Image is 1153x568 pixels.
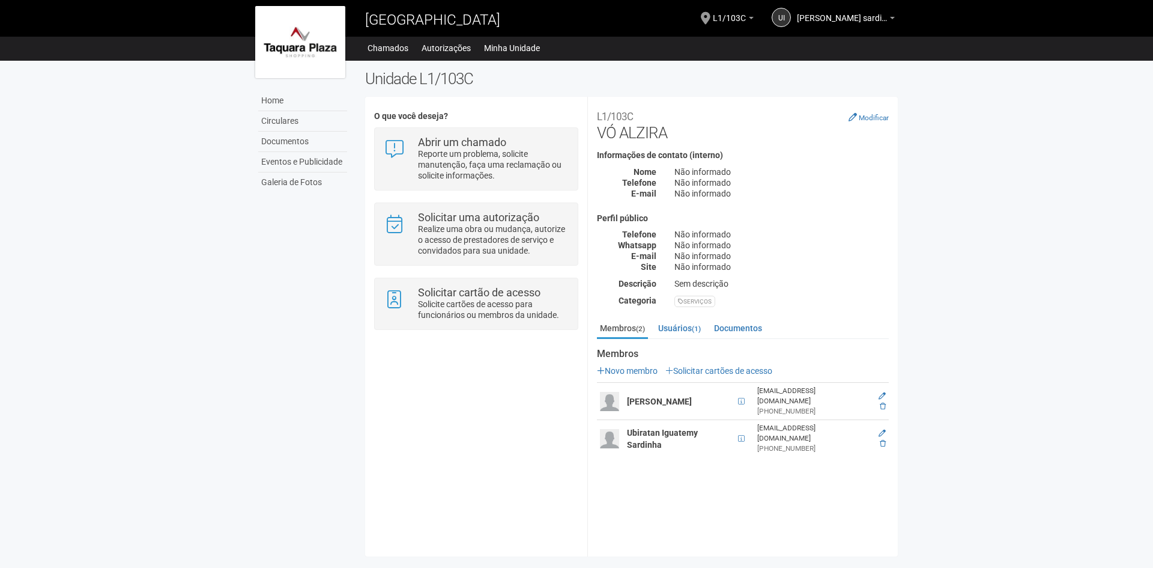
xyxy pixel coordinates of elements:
[713,15,754,25] a: L1/103C
[880,402,886,411] a: Excluir membro
[622,230,656,239] strong: Telefone
[665,166,898,177] div: Não informado
[879,392,886,400] a: Editar membro
[627,428,698,450] strong: Ubiratan Iguatemy Sardinha
[859,114,889,122] small: Modificar
[418,286,540,299] strong: Solicitar cartão de acesso
[619,279,656,289] strong: Descrição
[258,91,347,111] a: Home
[597,319,648,339] a: Membros(2)
[422,40,471,56] a: Autorizações
[634,167,656,177] strong: Nome
[597,106,889,142] h2: VÓ ALZIRA
[597,366,658,376] a: Novo membro
[258,111,347,132] a: Circulares
[665,177,898,188] div: Não informado
[655,319,704,337] a: Usuários(1)
[757,386,865,406] div: [EMAIL_ADDRESS][DOMAIN_NAME]
[384,212,568,256] a: Solicitar uma autorização Realize uma obra ou mudança, autorize o acesso de prestadores de serviç...
[365,70,898,88] h2: Unidade L1/103C
[713,2,746,23] span: L1/103C
[258,132,347,152] a: Documentos
[674,296,715,307] div: SERVIÇOS
[418,299,569,320] p: Solicite cartões de acesso para funcionários ou membros da unidade.
[374,112,578,121] h4: O que você deseja?
[384,287,568,320] a: Solicitar cartão de acesso Solicite cartões de acesso para funcionários ou membros da unidade.
[631,251,656,261] strong: E-mail
[665,366,772,376] a: Solicitar cartões de acesso
[665,278,898,289] div: Sem descrição
[597,349,889,359] strong: Membros
[597,111,633,123] small: L1/103C
[665,251,898,261] div: Não informado
[641,262,656,272] strong: Site
[597,214,889,223] h4: Perfil público
[665,229,898,240] div: Não informado
[879,429,886,438] a: Editar membro
[757,423,865,444] div: [EMAIL_ADDRESS][DOMAIN_NAME]
[368,40,408,56] a: Chamados
[255,6,345,78] img: logo.jpg
[619,296,656,305] strong: Categoria
[484,40,540,56] a: Minha Unidade
[692,325,701,333] small: (1)
[627,397,692,406] strong: [PERSON_NAME]
[365,11,500,28] span: [GEOGRAPHIC_DATA]
[600,429,619,448] img: user.png
[772,8,791,27] a: UI
[418,148,569,181] p: Reporte um problema, solicite manutenção, faça uma reclamação ou solicite informações.
[258,173,347,192] a: Galeria de Fotos
[597,151,889,160] h4: Informações de contato (interno)
[631,189,656,198] strong: E-mail
[418,211,539,224] strong: Solicitar uma autorização
[880,439,886,448] a: Excluir membro
[258,152,347,173] a: Eventos e Publicidade
[797,2,887,23] span: Ubiratan Iguatemy sardinha junior
[849,112,889,122] a: Modificar
[665,261,898,272] div: Não informado
[797,15,895,25] a: [PERSON_NAME] sardinha junior
[418,136,506,148] strong: Abrir um chamado
[757,444,865,454] div: [PHONE_NUMBER]
[665,188,898,199] div: Não informado
[418,224,569,256] p: Realize uma obra ou mudança, autorize o acesso de prestadores de serviço e convidados para sua un...
[618,240,656,250] strong: Whatsapp
[711,319,765,337] a: Documentos
[757,406,865,417] div: [PHONE_NUMBER]
[665,240,898,251] div: Não informado
[600,392,619,411] img: user.png
[622,178,656,188] strong: Telefone
[384,137,568,181] a: Abrir um chamado Reporte um problema, solicite manutenção, faça uma reclamação ou solicite inform...
[636,325,645,333] small: (2)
